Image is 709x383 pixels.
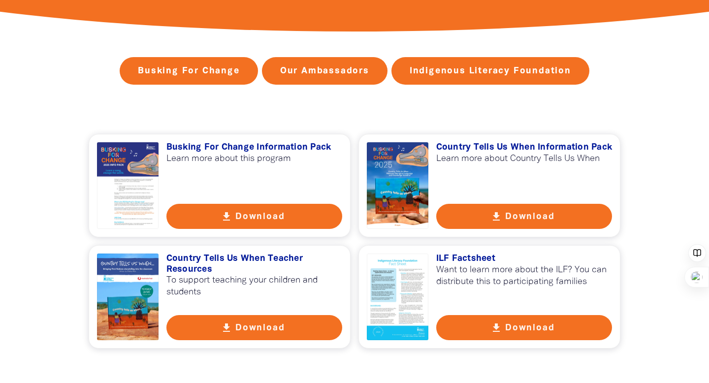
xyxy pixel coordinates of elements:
a: Indigenous Literacy Foundation [391,57,589,85]
h3: Country Tells Us When Teacher Resources [166,254,343,275]
h3: ILF Factsheet [436,254,612,264]
i: get_app [490,322,502,334]
a: Busking For Change [120,57,258,85]
button: get_app Download [166,204,343,229]
button: get_app Download [166,315,343,340]
i: get_app [221,322,232,334]
i: get_app [490,211,502,223]
h3: Country Tells Us When Information Pack [436,142,612,153]
a: Our Ambassadors [262,57,387,85]
button: get_app Download [436,204,612,229]
i: get_app [221,211,232,223]
button: get_app Download [436,315,612,340]
h3: Busking For Change Information Pack [166,142,343,153]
